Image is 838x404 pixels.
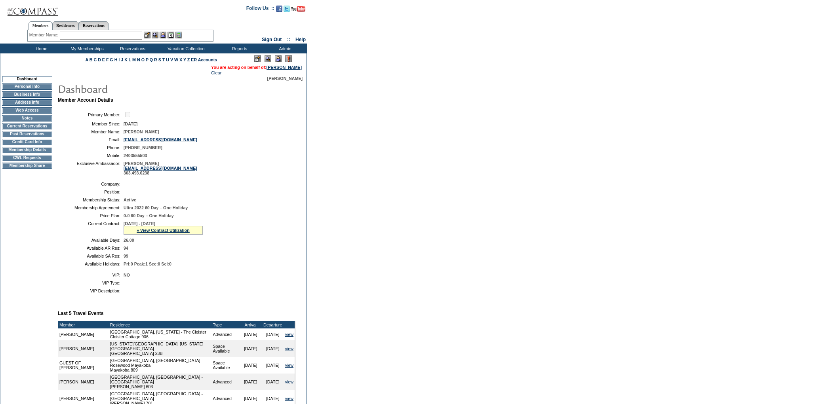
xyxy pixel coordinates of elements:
[29,32,60,38] div: Member Name:
[246,5,274,14] td: Follow Us ::
[291,8,305,13] a: Subscribe to our YouTube Channel
[152,32,158,38] img: View
[160,32,166,38] img: Impersonate
[276,6,282,12] img: Become our fan on Facebook
[284,8,290,13] a: Follow us on Twitter
[29,21,53,30] a: Members
[262,37,282,42] a: Sign Out
[168,32,174,38] img: Reservations
[52,21,79,30] a: Residences
[284,6,290,12] img: Follow us on Twitter
[175,32,182,38] img: b_calculator.gif
[144,32,150,38] img: b_edit.gif
[276,8,282,13] a: Become our fan on Facebook
[79,21,109,30] a: Reservations
[291,6,305,12] img: Subscribe to our YouTube Channel
[295,37,306,42] a: Help
[287,37,290,42] span: ::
